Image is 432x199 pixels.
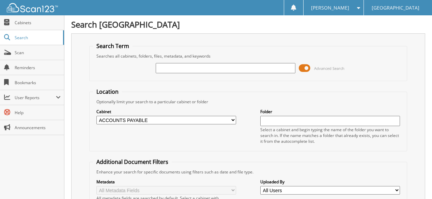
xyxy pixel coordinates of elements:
[311,6,349,10] span: [PERSON_NAME]
[93,53,403,59] div: Searches all cabinets, folders, files, metadata, and keywords
[260,109,400,114] label: Folder
[96,109,236,114] label: Cabinet
[398,166,432,199] iframe: Chat Widget
[93,42,133,50] legend: Search Term
[96,179,236,185] label: Metadata
[15,95,56,101] span: User Reports
[372,6,419,10] span: [GEOGRAPHIC_DATA]
[15,50,61,56] span: Scan
[93,88,122,95] legend: Location
[15,80,61,86] span: Bookmarks
[15,125,61,131] span: Announcements
[7,3,58,12] img: scan123-logo-white.svg
[15,65,61,71] span: Reminders
[93,158,172,166] legend: Additional Document Filters
[15,35,60,41] span: Search
[314,66,344,71] span: Advanced Search
[71,19,425,30] h1: Search [GEOGRAPHIC_DATA]
[260,179,400,185] label: Uploaded By
[15,20,61,26] span: Cabinets
[93,99,403,105] div: Optionally limit your search to a particular cabinet or folder
[15,110,61,116] span: Help
[93,169,403,175] div: Enhance your search for specific documents using filters such as date and file type.
[260,127,400,144] div: Select a cabinet and begin typing the name of the folder you want to search in. If the name match...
